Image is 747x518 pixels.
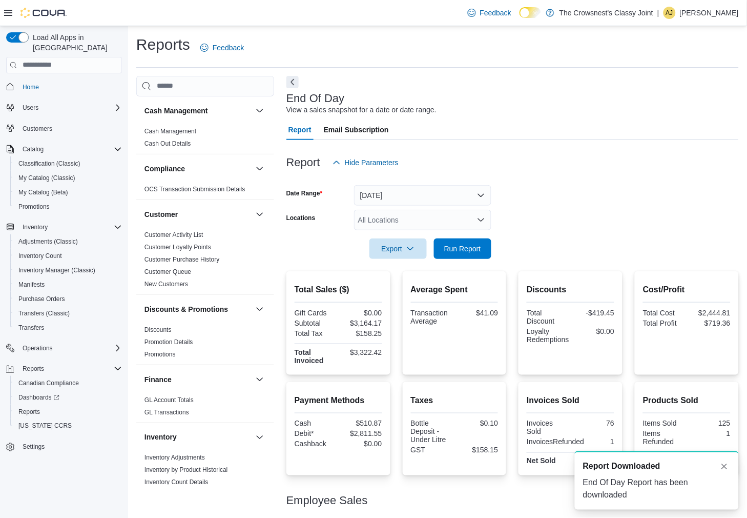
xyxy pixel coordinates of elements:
div: Discounts & Promotions [136,324,274,365]
button: Transfers (Classic) [10,306,126,321]
button: Catalog [2,142,126,156]
div: $719.36 [689,319,731,327]
div: $0.10 [457,420,498,428]
a: Dashboards [14,391,64,404]
button: Customer [254,208,266,221]
a: Adjustments (Classic) [14,235,82,248]
button: Reports [10,405,126,419]
span: Reports [14,406,122,418]
button: [DATE] [354,185,491,206]
span: Export [376,238,421,259]
span: Reports [18,408,40,416]
div: $3,322.42 [340,348,382,356]
button: Discounts & Promotions [144,304,252,314]
span: Users [23,104,38,112]
a: Dashboards [10,390,126,405]
span: Report [288,119,312,140]
button: Operations [18,342,57,354]
button: Settings [2,440,126,454]
span: Customers [18,122,122,135]
span: Cash Out Details [144,140,191,148]
a: Customer Activity List [144,231,203,238]
button: Discounts & Promotions [254,303,266,315]
span: Transfers [14,322,122,334]
span: New Customers [144,280,188,288]
span: Catalog [23,145,44,153]
button: Adjustments (Classic) [10,234,126,249]
span: Inventory Manager (Classic) [14,264,122,276]
button: Customers [2,121,126,136]
button: Inventory Count [10,249,126,263]
a: Inventory Adjustments [144,454,205,462]
span: My Catalog (Classic) [14,172,122,184]
a: GL Transactions [144,409,189,416]
a: Feedback [196,37,248,58]
button: Home [2,79,126,94]
div: Total Tax [295,329,336,337]
div: Transaction Average [411,309,452,325]
h3: Inventory [144,432,177,443]
span: Purchase Orders [18,295,65,303]
a: Customer Loyalty Points [144,244,211,251]
a: Settings [18,441,49,453]
span: Canadian Compliance [14,377,122,389]
div: Items Sold [643,420,684,428]
div: $3,164.17 [340,319,382,327]
div: Total Profit [643,319,684,327]
a: OCS Transaction Submission Details [144,186,245,193]
a: Canadian Compliance [14,377,83,389]
span: Promotions [14,201,122,213]
div: -$419.45 [573,309,614,317]
button: Inventory [144,432,252,443]
a: Manifests [14,278,49,291]
div: View a sales snapshot for a date or date range. [286,105,437,115]
h2: Discounts [527,284,614,296]
a: My Catalog (Beta) [14,186,72,198]
span: Settings [18,441,122,453]
h3: End Of Day [286,92,345,105]
div: $2,444.81 [689,309,731,317]
span: Inventory [18,221,122,233]
span: Home [18,81,122,93]
span: Transfers (Classic) [14,307,122,320]
button: Reports [2,362,126,376]
div: Compliance [136,183,274,200]
h3: Discounts & Promotions [144,304,228,314]
div: $2,811.55 [340,430,382,438]
span: Inventory Manager (Classic) [18,266,95,274]
h2: Average Spent [411,284,499,296]
div: Items Refunded [643,430,684,446]
button: Manifests [10,277,126,292]
span: Users [18,102,122,114]
a: Inventory by Product Historical [144,467,228,474]
span: Promotion Details [144,338,193,346]
button: [US_STATE] CCRS [10,419,126,433]
div: Notification [583,461,731,473]
p: [PERSON_NAME] [680,7,739,19]
button: My Catalog (Classic) [10,171,126,185]
span: AJ [666,7,673,19]
span: Run Report [444,244,481,254]
a: [US_STATE] CCRS [14,420,76,432]
a: Inventory Count [14,250,66,262]
span: OCS Transaction Submission Details [144,185,245,193]
button: Purchase Orders [10,292,126,306]
button: Compliance [254,163,266,175]
span: Inventory by Product Historical [144,466,228,474]
span: Promotions [144,350,176,358]
button: Hide Parameters [328,152,403,173]
a: Inventory Count Details [144,479,209,486]
span: Purchase Orders [14,293,122,305]
span: Customer Purchase History [144,255,220,264]
h3: Employee Sales [286,495,368,507]
a: Customer Purchase History [144,256,220,263]
span: Reports [18,363,122,375]
button: Transfers [10,321,126,335]
input: Dark Mode [520,7,541,18]
a: Classification (Classic) [14,157,85,170]
div: $0.00 [340,440,382,448]
span: Adjustments (Classic) [18,237,78,246]
a: Cash Management [144,128,196,135]
button: Inventory [18,221,52,233]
